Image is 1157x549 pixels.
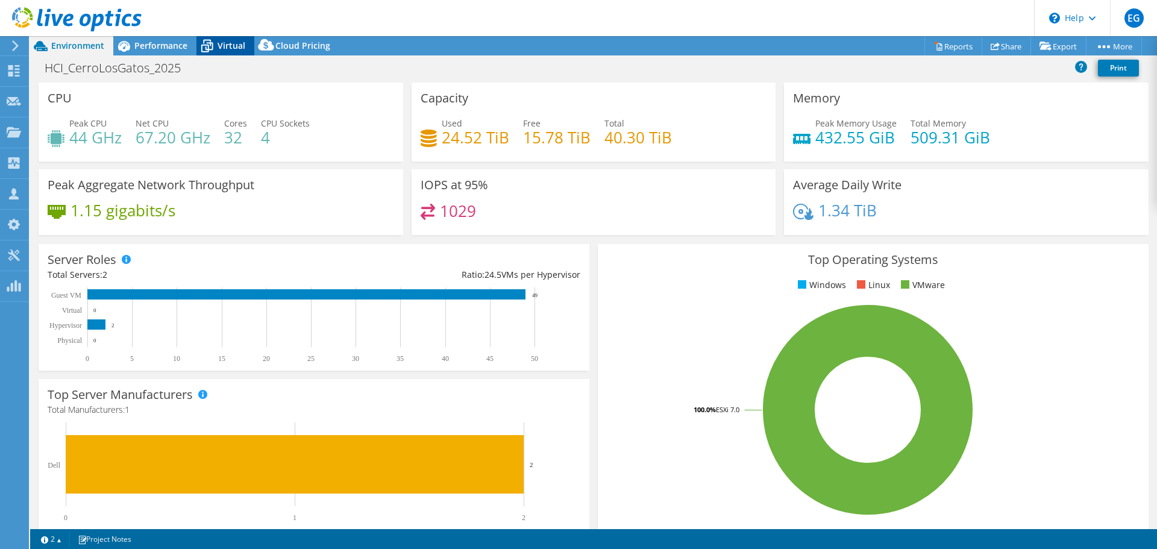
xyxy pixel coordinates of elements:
[911,131,990,144] h4: 509.31 GiB
[48,253,116,266] h3: Server Roles
[293,513,296,522] text: 1
[62,306,83,315] text: Virtual
[795,278,846,292] li: Windows
[604,118,624,129] span: Total
[111,322,114,328] text: 2
[307,354,315,363] text: 25
[352,354,359,363] text: 30
[224,118,247,129] span: Cores
[924,37,982,55] a: Reports
[694,405,716,414] tspan: 100.0%
[93,337,96,344] text: 0
[793,178,901,192] h3: Average Daily Write
[173,354,180,363] text: 10
[218,354,225,363] text: 15
[1086,37,1142,55] a: More
[1049,13,1060,24] svg: \n
[1124,8,1144,28] span: EG
[48,178,254,192] h3: Peak Aggregate Network Throughput
[421,178,488,192] h3: IOPS at 95%
[224,131,247,144] h4: 32
[39,61,199,75] h1: HCI_CerroLosGatos_2025
[440,204,476,218] h4: 1029
[421,92,468,105] h3: Capacity
[442,354,449,363] text: 40
[523,131,591,144] h4: 15.78 TiB
[898,278,945,292] li: VMware
[51,40,104,51] span: Environment
[64,513,67,522] text: 0
[48,92,72,105] h3: CPU
[261,118,310,129] span: CPU Sockets
[69,131,122,144] h4: 44 GHz
[57,336,82,345] text: Physical
[48,388,193,401] h3: Top Server Manufacturers
[397,354,404,363] text: 35
[522,513,525,522] text: 2
[484,269,501,280] span: 24.5
[263,354,270,363] text: 20
[125,404,130,415] span: 1
[532,292,538,298] text: 49
[982,37,1031,55] a: Share
[815,118,897,129] span: Peak Memory Usage
[33,532,70,547] a: 2
[793,92,840,105] h3: Memory
[51,291,81,300] text: Guest VM
[442,118,462,129] span: Used
[69,532,140,547] a: Project Notes
[530,461,533,468] text: 2
[49,321,82,330] text: Hypervisor
[86,354,89,363] text: 0
[314,268,580,281] div: Ratio: VMs per Hypervisor
[136,118,169,129] span: Net CPU
[48,461,60,469] text: Dell
[261,131,310,144] h4: 4
[218,40,245,51] span: Virtual
[442,131,509,144] h4: 24.52 TiB
[815,131,897,144] h4: 432.55 GiB
[911,118,966,129] span: Total Memory
[486,354,494,363] text: 45
[71,204,175,217] h4: 1.15 gigabits/s
[716,405,739,414] tspan: ESXi 7.0
[604,131,672,144] h4: 40.30 TiB
[607,253,1140,266] h3: Top Operating Systems
[136,131,210,144] h4: 67.20 GHz
[1098,60,1139,77] a: Print
[275,40,330,51] span: Cloud Pricing
[93,307,96,313] text: 0
[531,354,538,363] text: 50
[854,278,890,292] li: Linux
[102,269,107,280] span: 2
[134,40,187,51] span: Performance
[523,118,541,129] span: Free
[69,118,107,129] span: Peak CPU
[130,354,134,363] text: 5
[48,403,580,416] h4: Total Manufacturers:
[48,268,314,281] div: Total Servers:
[818,204,877,217] h4: 1.34 TiB
[1030,37,1086,55] a: Export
